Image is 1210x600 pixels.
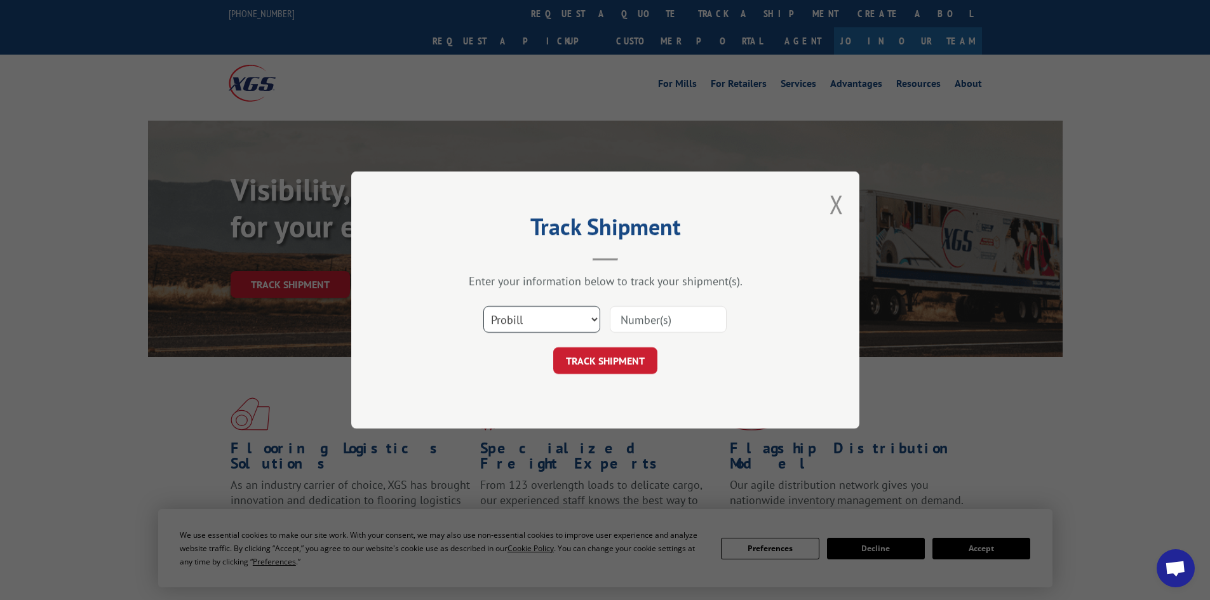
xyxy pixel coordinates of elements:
h2: Track Shipment [415,218,796,242]
button: Close modal [830,187,844,221]
div: Enter your information below to track your shipment(s). [415,274,796,288]
input: Number(s) [610,306,727,333]
button: TRACK SHIPMENT [553,347,657,374]
div: Open chat [1157,549,1195,587]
